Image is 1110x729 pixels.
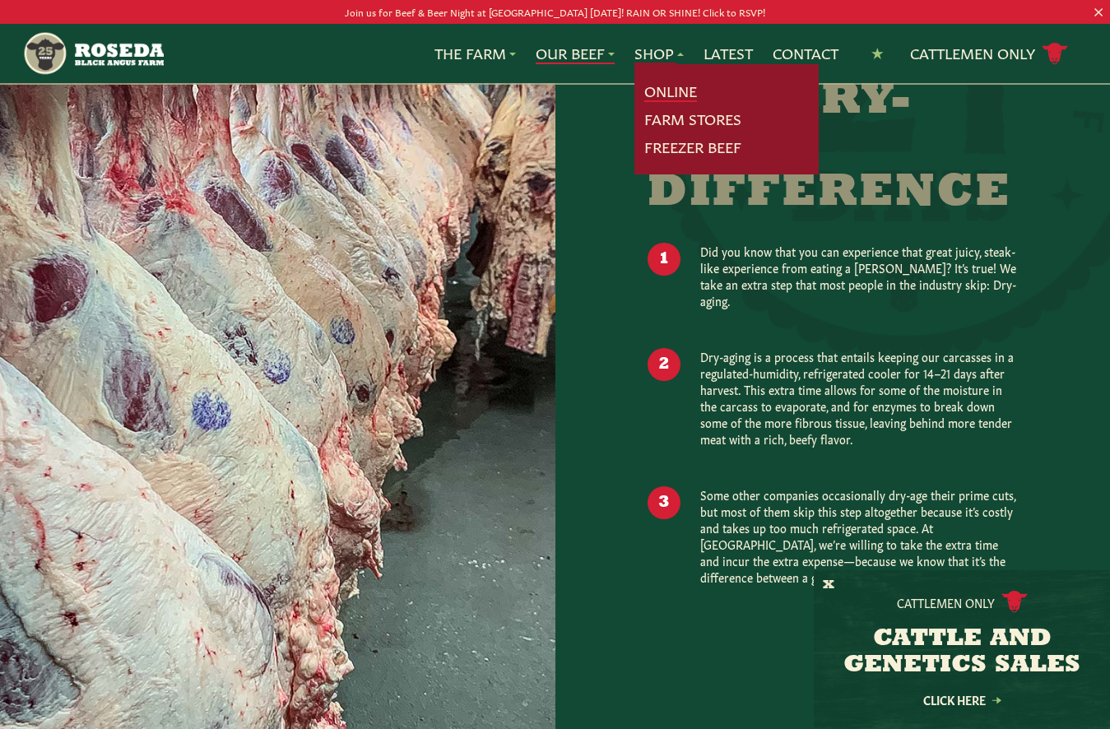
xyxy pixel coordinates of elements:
a: Contact [773,43,838,64]
a: The Farm [434,43,516,64]
p: Some other companies occasionally dry-age their prime cuts, but most of them skip this step altog... [700,486,1018,585]
p: Join us for Beef & Beer Night at [GEOGRAPHIC_DATA] [DATE]! RAIN OR SHINE! Click to RSVP! [55,3,1054,21]
a: Click Here [888,694,1036,705]
a: Shop [634,43,684,64]
p: Dry-aging is a process that entails keeping our carcasses in a regulated-humidity, refrigerated c... [700,348,1018,447]
a: Our Beef [536,43,615,64]
h2: The Dry-Age Difference [648,78,1018,216]
p: Did you know that you can experience that great juicy, steak-like experience from eating a [PERSO... [700,243,1018,309]
img: cattle-icon.svg [1001,591,1028,613]
a: Farm Stores [644,109,741,130]
a: Online [644,81,697,102]
img: https://roseda.com/wp-content/uploads/2021/05/roseda-25-header.png [22,30,165,77]
a: Freezer Beef [644,137,741,158]
a: Latest [704,43,753,64]
p: Cattlemen Only [897,594,995,611]
h3: CATTLE AND GENETICS SALES [834,626,1089,679]
button: X [823,577,834,594]
nav: Main Navigation [22,24,1088,83]
a: Cattlemen Only [910,39,1068,68]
